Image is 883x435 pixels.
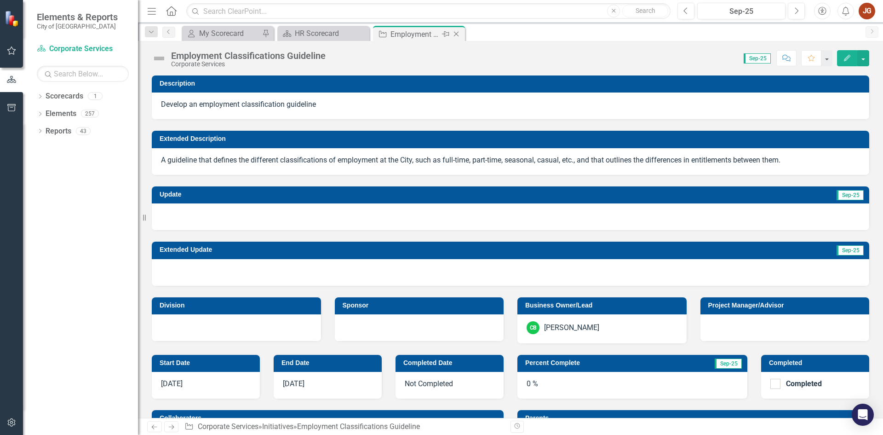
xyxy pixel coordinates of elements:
[390,29,440,40] div: Employment Classifications Guideline
[198,422,258,431] a: Corporate Services
[160,302,316,309] h3: Division
[715,359,742,369] span: Sep-25
[37,23,118,30] small: City of [GEOGRAPHIC_DATA]
[525,302,682,309] h3: Business Owner/Lead
[527,321,539,334] div: CB
[852,404,874,426] div: Open Intercom Messenger
[281,360,377,366] h3: End Date
[37,44,129,54] a: Corporate Services
[769,360,865,366] h3: Completed
[396,372,504,399] div: Not Completed
[76,127,91,135] div: 43
[46,109,76,119] a: Elements
[708,302,865,309] h3: Project Manager/Advisor
[160,360,255,366] h3: Start Date
[280,28,367,39] a: HR Scorecard
[152,51,166,66] img: Not Defined
[343,302,499,309] h3: Sponsor
[525,415,865,422] h3: Parents
[160,135,865,142] h3: Extended Description
[297,422,420,431] div: Employment Classifications Guideline
[160,246,619,253] h3: Extended Update
[199,28,260,39] div: My Scorecard
[262,422,293,431] a: Initiatives
[636,7,655,14] span: Search
[859,3,875,19] button: JG
[46,91,83,102] a: Scorecards
[544,323,599,333] div: [PERSON_NAME]
[161,100,316,109] span: Develop an employment classification guideline
[186,3,671,19] input: Search ClearPoint...
[161,155,860,166] p: A guideline that defines the different classifications of employment at the City, such as full-ti...
[744,53,771,64] span: Sep-25
[46,126,71,137] a: Reports
[622,5,668,17] button: Search
[161,379,183,388] span: [DATE]
[697,3,786,19] button: Sep-25
[700,6,782,17] div: Sep-25
[295,28,367,39] div: HR Scorecard
[5,11,21,27] img: ClearPoint Strategy
[837,245,864,255] span: Sep-25
[184,422,504,432] div: » »
[160,415,499,422] h3: Collaborators
[37,66,129,82] input: Search Below...
[525,360,669,366] h3: Percent Complete
[184,28,260,39] a: My Scorecard
[171,51,326,61] div: Employment Classifications Guideline
[517,372,747,399] div: 0 %
[160,191,468,198] h3: Update
[160,80,865,87] h3: Description
[88,93,103,100] div: 1
[403,360,499,366] h3: Completed Date
[837,190,864,200] span: Sep-25
[283,379,304,388] span: [DATE]
[171,61,326,68] div: Corporate Services
[37,12,118,23] span: Elements & Reports
[81,110,99,118] div: 257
